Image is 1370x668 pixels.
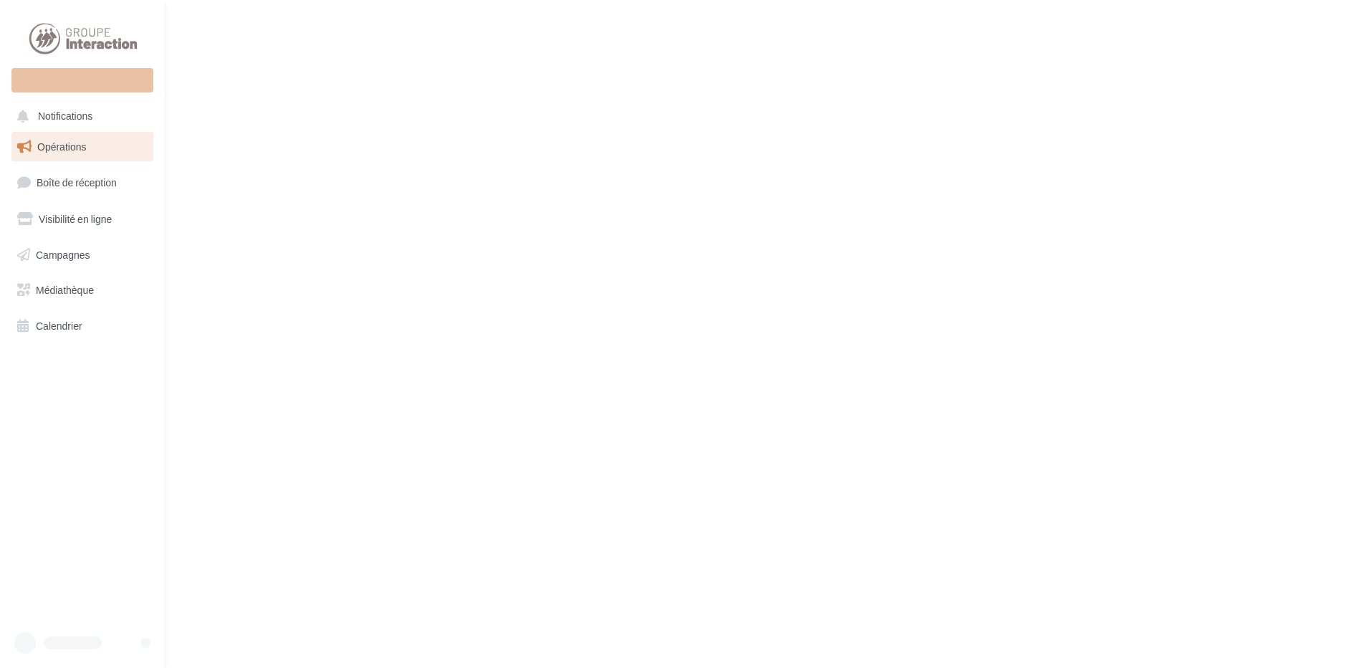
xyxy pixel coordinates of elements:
[11,68,153,92] div: Nouvelle campagne
[36,248,90,260] span: Campagnes
[9,204,156,234] a: Visibilité en ligne
[36,284,94,296] span: Médiathèque
[9,275,156,305] a: Médiathèque
[37,140,86,153] span: Opérations
[9,132,156,162] a: Opérations
[38,110,92,123] span: Notifications
[9,167,156,198] a: Boîte de réception
[37,176,117,189] span: Boîte de réception
[9,311,156,341] a: Calendrier
[36,320,82,332] span: Calendrier
[39,213,112,225] span: Visibilité en ligne
[9,240,156,270] a: Campagnes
